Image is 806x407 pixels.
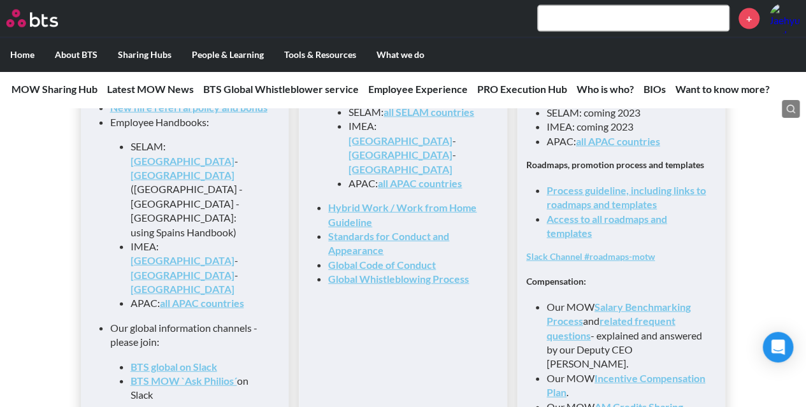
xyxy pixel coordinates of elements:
li: on Slack [131,374,260,403]
a: Global Code of Conduct [328,259,436,271]
li: IMEA: coming 2023 [547,120,707,134]
a: Want to know more? [675,83,770,95]
a: Slack Channel #roadmaps-motw [526,251,655,262]
li: APAC: [547,134,707,148]
li: SELAM: coming 2023 [547,106,707,120]
img: Jaehyun Park [769,3,800,34]
a: [GEOGRAPHIC_DATA] [131,283,234,295]
a: Access to all roadmaps and templates [547,213,667,239]
a: [GEOGRAPHIC_DATA] [131,169,234,181]
li: Link to all region/country policies [328,81,488,191]
a: related frequent questions [547,315,675,341]
label: About BTS [45,38,108,71]
li: APAC: [349,176,478,190]
strong: Compensation: [526,276,586,287]
a: Profile [769,3,800,34]
a: [GEOGRAPHIC_DATA] [349,134,452,146]
a: Go home [6,10,82,27]
a: Incentive Compensation Plan [547,372,705,398]
img: BTS Logo [6,10,58,27]
label: People & Learning [182,38,274,71]
a: [GEOGRAPHIC_DATA] [349,148,452,161]
a: BTS global on Slack [131,361,217,373]
a: all APAC countries [160,297,244,309]
a: Latest MOW News [107,83,194,95]
li: SELAM: [349,105,478,119]
a: Hybrid Work / Work from Home Guideline [328,201,477,227]
label: Sharing Hubs [108,38,182,71]
a: BTS Global Whistleblower service [203,83,359,95]
a: [GEOGRAPHIC_DATA] [349,163,452,175]
a: Salary Benchmarking Process [547,301,691,327]
li: Our global information channels - please join: [110,321,270,403]
a: [GEOGRAPHIC_DATA] [131,155,234,167]
li: APAC: [131,296,260,310]
a: all APAC countries [576,135,660,147]
li: IMEA: - - [131,239,260,297]
strong: Roadmaps, promotion process and templates [526,159,704,170]
a: Process guideline, including links to roadmaps and templates [547,184,706,210]
a: MOW Sharing Hub [11,83,97,95]
a: all APAC countries [378,177,462,189]
a: Global Whistleblowing Process [328,273,469,285]
a: BIOs [644,83,666,95]
a: + [738,8,759,29]
a: [GEOGRAPHIC_DATA] [131,254,234,266]
a: [GEOGRAPHIC_DATA] [131,269,234,281]
a: BTS MOW `Ask Philios´ [131,375,237,387]
label: What we do [366,38,435,71]
a: PRO Execution Hub [477,83,567,95]
li: Our MOW . [547,371,707,400]
a: Employee Experience [368,83,468,95]
label: Tools & Resources [274,38,366,71]
li: SELAM: - ([GEOGRAPHIC_DATA] - [GEOGRAPHIC_DATA] - [GEOGRAPHIC_DATA]: using Spains Handbook) [131,139,260,239]
a: all SELAM countries [384,106,474,118]
li: IMEA: - - [349,119,478,176]
a: Standards for Conduct and Appearance [328,230,449,256]
li: Our MOW and - explained and answered by our Deputy CEO [PERSON_NAME]. [547,300,707,371]
li: Employee Handbooks: [110,115,270,311]
a: Who is who? [577,83,634,95]
div: Open Intercom Messenger [763,332,793,362]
